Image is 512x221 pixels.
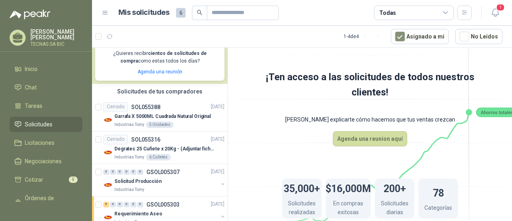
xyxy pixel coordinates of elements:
div: 0 [130,202,136,207]
a: CerradoSOL055316[DATE] Company LogoDegratec 25 Cuñete x 20Kg - (Adjuntar ficha técnica)Industrias... [92,132,228,164]
a: 0 0 0 0 0 0 GSOL005307[DATE] Company LogoSolicitud ProducciónIndustrias Tomy [103,167,226,193]
p: Requerimiento Aseo [114,210,162,218]
span: 6 [176,8,186,18]
p: SOL055388 [131,104,160,110]
b: cientos de solicitudes de compra [120,51,207,64]
div: Cerrado [103,135,128,144]
div: 0 [117,169,123,175]
div: 5 Unidades [146,122,174,128]
a: Inicio [10,61,82,77]
span: Solicitudes [25,120,52,129]
div: 0 [124,202,130,207]
h1: 78 [433,183,444,201]
p: Industrias Tomy [114,187,144,193]
div: Todas [379,8,396,17]
span: Negociaciones [25,157,62,166]
p: Solicitudes realizadas [282,199,322,219]
p: SOL055316 [131,137,160,142]
button: Agenda una reunion aquí [333,131,407,146]
div: 0 [117,202,123,207]
span: Chat [25,83,37,92]
a: Chat [10,80,82,95]
span: Licitaciones [25,138,54,147]
img: Logo peakr [10,10,50,19]
div: 0 [137,169,143,175]
img: Company Logo [103,148,113,157]
span: Órdenes de Compra [25,194,75,211]
p: Garrafa X 5000ML Cuadrada Natural Original [114,113,211,120]
div: 0 [110,202,116,207]
p: [DATE] [211,103,224,111]
p: TECNAS SA BIC [30,42,82,47]
span: 5 [69,176,78,183]
div: Cerrado [103,102,128,112]
div: 0 [103,169,109,175]
div: Solicitudes de tus compradores [92,84,228,99]
div: 0 [130,169,136,175]
img: Company Logo [103,115,113,125]
span: Cotizar [25,175,43,184]
h1: 200+ [384,179,406,197]
a: Tareas [10,98,82,114]
a: Solicitudes [10,117,82,132]
button: No Leídos [455,29,502,44]
button: Asignado a mi [391,29,449,44]
div: 6 [103,202,109,207]
h1: 35,000+ [284,179,320,197]
div: 6 Cuñetes [146,154,171,160]
span: search [197,10,202,15]
a: Cotizar5 [10,172,82,187]
p: En compras exitosas [326,199,371,219]
a: CerradoSOL055388[DATE] Company LogoGarrafa X 5000ML Cuadrada Natural OriginalIndustrias Tomy5 Uni... [92,99,228,132]
p: [DATE] [211,136,224,143]
a: Licitaciones [10,135,82,150]
p: Solicitud Producción [114,178,162,185]
a: Agenda una reunión [138,69,182,75]
p: ¿Quieres recibir como estas todos los días? [100,50,220,65]
img: Company Logo [103,180,113,190]
h1: Mis solicitudes [118,7,170,18]
span: Tareas [25,101,42,110]
p: [DATE] [211,201,224,208]
div: 0 [124,169,130,175]
a: Órdenes de Compra [10,191,82,215]
div: 0 [110,169,116,175]
p: [PERSON_NAME] [PERSON_NAME] [30,29,82,40]
p: [DATE] [211,168,224,176]
a: Negociaciones [10,154,82,169]
button: 1 [488,6,502,20]
span: Inicio [25,65,38,73]
p: Degratec 25 Cuñete x 20Kg - (Adjuntar ficha técnica) [114,145,214,153]
h1: $16,000M [326,179,371,197]
div: 1 - 4 de 4 [344,30,384,43]
p: GSOL005303 [146,202,180,207]
p: Solicitudes diarias [375,199,414,219]
div: 0 [137,202,143,207]
p: Industrias Tomy [114,154,144,160]
p: Industrias Tomy [114,122,144,128]
p: Categorías [424,203,452,214]
span: 1 [496,4,505,11]
p: GSOL005307 [146,169,180,175]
